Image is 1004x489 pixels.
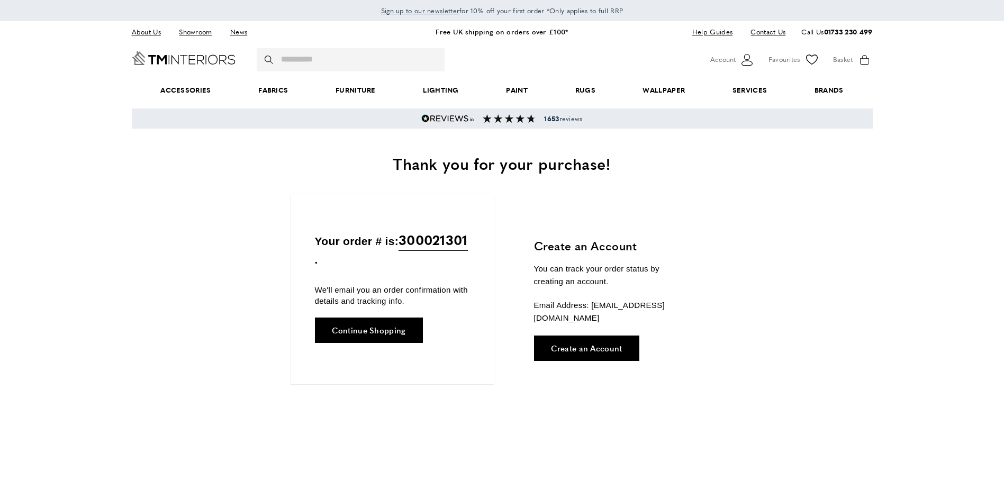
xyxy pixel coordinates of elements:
[534,299,690,324] p: Email Address: [EMAIL_ADDRESS][DOMAIN_NAME]
[768,52,820,68] a: Favourites
[265,48,275,71] button: Search
[171,25,220,39] a: Showroom
[132,51,236,65] a: Go to Home page
[710,52,755,68] button: Customer Account
[801,26,872,38] p: Call Us
[222,25,255,39] a: News
[483,74,551,106] a: Paint
[534,336,639,361] a: Create an Account
[534,262,690,288] p: You can track your order status by creating an account.
[619,74,709,106] a: Wallpaper
[315,229,470,269] p: Your order # is: .
[436,26,568,37] a: Free UK shipping on orders over £100*
[315,318,423,343] a: Continue Shopping
[421,114,474,123] img: Reviews.io 5 stars
[768,54,800,65] span: Favourites
[534,238,690,254] h3: Create an Account
[234,74,312,106] a: Fabrics
[381,5,460,16] a: Sign up to our newsletter
[312,74,399,106] a: Furniture
[332,326,406,334] span: Continue Shopping
[551,74,619,106] a: Rugs
[824,26,873,37] a: 01733 230 499
[400,74,483,106] a: Lighting
[544,114,582,123] span: reviews
[381,6,460,15] span: Sign up to our newsletter
[684,25,740,39] a: Help Guides
[399,229,468,251] span: 300021301
[315,284,470,306] p: We'll email you an order confirmation with details and tracking info.
[544,114,559,123] strong: 1653
[709,74,791,106] a: Services
[132,25,169,39] a: About Us
[710,54,736,65] span: Account
[137,74,234,106] span: Accessories
[483,114,536,123] img: Reviews section
[381,6,623,15] span: for 10% off your first order *Only applies to full RRP
[743,25,785,39] a: Contact Us
[393,152,611,175] span: Thank you for your purchase!
[791,74,867,106] a: Brands
[551,344,622,352] span: Create an Account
